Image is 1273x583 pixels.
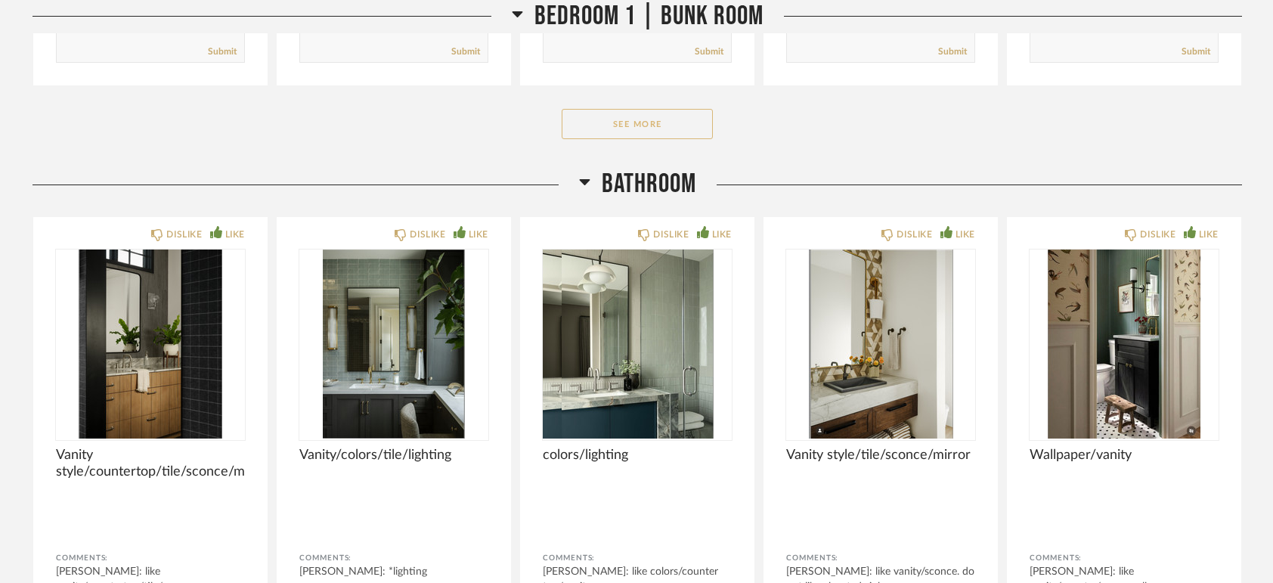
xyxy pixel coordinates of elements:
[786,550,975,566] div: Comments:
[299,250,488,439] img: undefined
[56,250,245,439] img: undefined
[956,227,975,242] div: LIKE
[562,109,713,139] button: See More
[299,564,488,579] div: [PERSON_NAME]: *lighting
[1030,447,1219,464] span: Wallpaper/vanity
[1182,45,1210,58] a: Submit
[543,447,732,464] span: colors/lighting
[786,447,975,464] span: Vanity style/tile/sconce/mirror
[695,45,723,58] a: Submit
[299,447,488,464] span: Vanity/colors/tile/lighting
[712,227,732,242] div: LIKE
[469,227,488,242] div: LIKE
[208,45,237,58] a: Submit
[1140,227,1175,242] div: DISLIKE
[897,227,932,242] div: DISLIKE
[543,250,732,439] img: undefined
[451,45,480,58] a: Submit
[938,45,967,58] a: Submit
[1030,550,1219,566] div: Comments:
[56,447,245,480] span: Vanity style/countertop/tile/sconce/mirror
[225,227,245,242] div: LIKE
[1030,250,1219,439] img: undefined
[653,227,689,242] div: DISLIKE
[602,168,696,200] span: Bathroom
[1199,227,1219,242] div: LIKE
[166,227,202,242] div: DISLIKE
[299,550,488,566] div: Comments:
[543,550,732,566] div: Comments:
[786,250,975,439] img: undefined
[410,227,445,242] div: DISLIKE
[56,550,245,566] div: Comments:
